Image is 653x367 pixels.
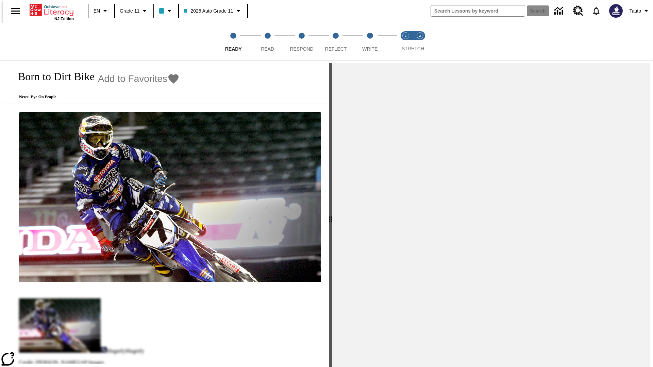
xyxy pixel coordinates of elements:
text: 2 [419,34,421,37]
span: Tauto [630,7,641,15]
button: Grade: Grade 11, Select a grade [117,5,151,17]
span: EN [94,7,100,15]
button: Language: EN, Select a language [90,5,112,17]
p: News: Eye On People [11,94,180,100]
a: Data Center [550,2,569,20]
h1: Born to Dirt Bike [11,70,95,83]
span: 2025 Auto Grade 11 [184,7,233,15]
img: Motocross racer James Stewart flies through the air on his dirt bike. [19,112,321,282]
button: Write step 5 of 5 [350,23,390,60]
button: Add to Favorites - Born to Dirt Bike [98,73,180,85]
a: Notifications [587,2,605,20]
div: activity [332,63,650,367]
span: STRETCH [402,46,424,51]
span: Read [261,46,274,52]
span: Write [362,46,378,52]
span: NJ Edition [54,17,74,21]
button: Class color is light blue. Change class color [156,5,176,17]
button: Profile/Settings [627,5,653,17]
span: Respond [290,46,313,52]
div: Press Enter or Spacebar and then press right and left arrow keys to move the slider [329,63,332,367]
button: Reflect step 4 of 5 [316,23,355,60]
button: Class: 2025 Auto Grade 11, Select your class [181,5,245,17]
text: 1 [405,34,406,37]
button: Stretch Read step 1 of 2 [396,23,416,60]
span: Ready [225,46,242,52]
span: Add to Favorites [98,73,167,84]
button: Open side menu [5,1,26,21]
img: Avatar [609,4,623,18]
a: Resource Center, Will open in new tab [569,2,587,20]
button: Ready step 1 of 5 [214,23,253,60]
button: Stretch Respond step 2 of 2 [410,23,430,60]
div: Home [30,2,74,21]
button: Read step 2 of 5 [248,23,287,60]
button: Select a new avatar [605,2,627,20]
span: Reflect [325,46,347,52]
input: search field [431,5,525,16]
div: reading [3,63,329,364]
button: Respond step 3 of 5 [282,23,321,60]
span: Grade 11 [120,7,139,15]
